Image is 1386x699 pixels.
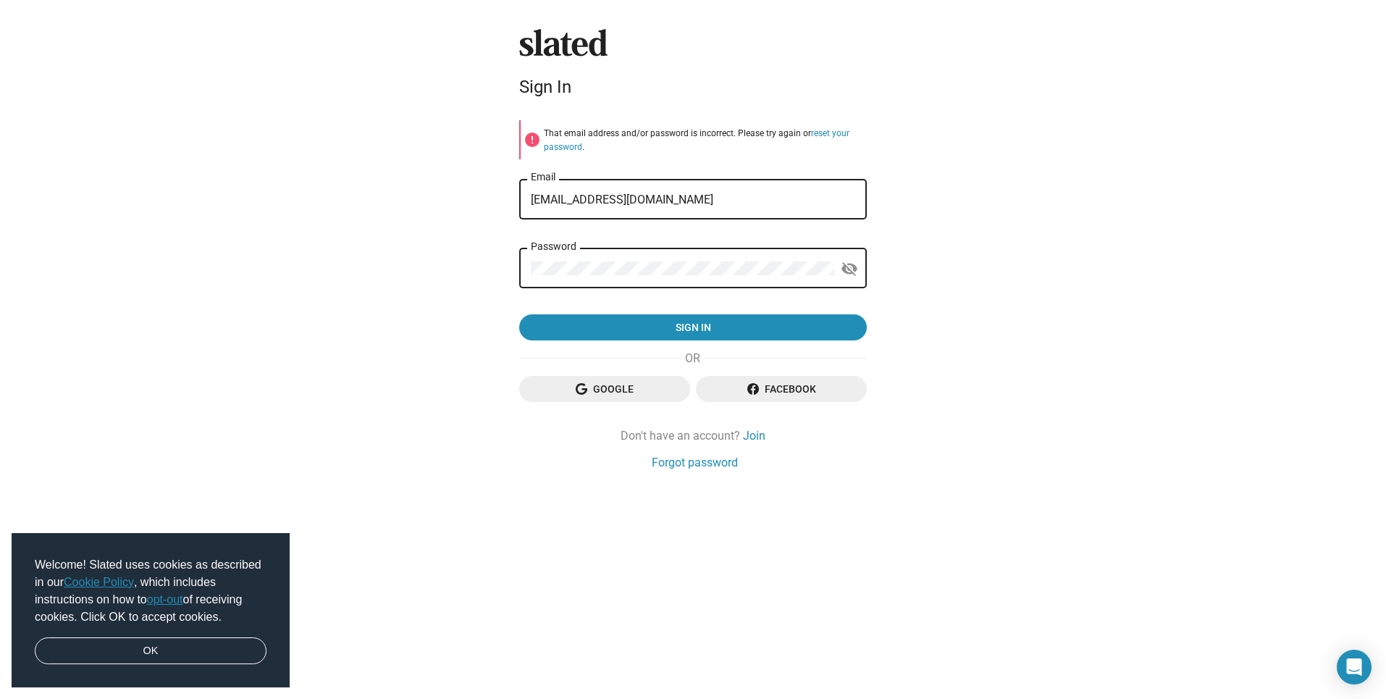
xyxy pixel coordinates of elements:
a: Cookie Policy [64,576,134,588]
button: Facebook [696,376,867,402]
a: dismiss cookie message [35,637,266,665]
a: Join [743,428,765,443]
mat-icon: error [524,131,541,148]
button: Google [519,376,690,402]
span: Welcome! Slated uses cookies as described in our , which includes instructions on how to of recei... [35,556,266,626]
div: Sign In [519,77,867,97]
span: That email address and/or password is incorrect. Please try again or . [544,128,849,152]
span: Google [531,376,679,402]
a: reset your password [544,128,849,152]
a: Forgot password [652,455,738,470]
button: Show password [835,255,864,284]
div: Open Intercom Messenger [1337,650,1372,685]
div: Don't have an account? [519,428,867,443]
span: Sign in [531,314,855,340]
sl-branding: Sign In [519,29,867,103]
div: cookieconsent [12,533,290,688]
button: Sign in [519,314,867,340]
span: Facebook [707,376,855,402]
a: opt-out [147,593,183,606]
mat-icon: visibility_off [841,258,858,280]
